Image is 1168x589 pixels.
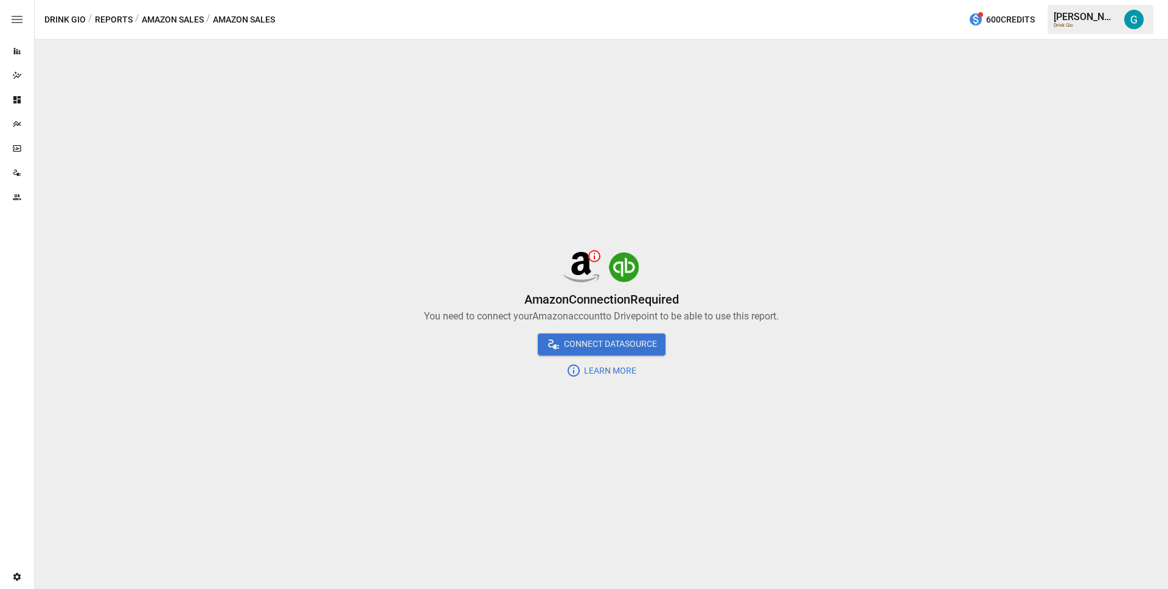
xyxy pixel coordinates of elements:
div: / [135,12,139,27]
button: Learn More [558,360,645,382]
button: Drink Gio [44,12,86,27]
button: Connect DataSource [538,333,666,355]
button: Reports [95,12,133,27]
img: Gavin Acres [1124,10,1144,29]
p: You need to connect your account to Drivepoint to be able to use this report. [424,309,779,324]
button: 600Credits [964,9,1040,31]
div: / [88,12,92,27]
span: 600 Credits [986,12,1035,27]
button: Gavin Acres [1117,2,1151,37]
h6: Connection Required [524,290,679,309]
div: / [206,12,210,27]
img: data source [609,252,639,282]
span: Learn More [581,363,636,378]
span: Connect DataSource [561,336,657,352]
span: Amazon [532,310,568,322]
img: data source [563,252,599,282]
div: Drink Gio [1054,23,1117,28]
span: Amazon [524,292,569,307]
button: Amazon Sales [142,12,204,27]
div: [PERSON_NAME] [1054,11,1117,23]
